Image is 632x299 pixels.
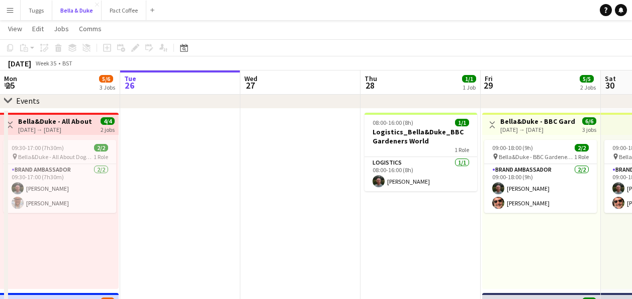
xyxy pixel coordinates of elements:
[463,84,476,91] div: 1 Job
[100,84,115,91] div: 3 Jobs
[16,96,40,106] div: Events
[365,127,477,145] h3: Logistics_Bella&Duke_BBC Gardeners World
[574,153,589,161] span: 1 Role
[62,59,72,67] div: BST
[124,74,136,83] span: Tue
[12,144,64,152] span: 09:30-17:00 (7h30m)
[54,24,69,33] span: Jobs
[580,84,596,91] div: 2 Jobs
[8,24,22,33] span: View
[21,1,52,20] button: Tuggs
[605,74,616,83] span: Sat
[455,119,469,126] span: 1/1
[18,117,93,126] h3: Bella&Duke - All About Dogs - [GEOGRAPHIC_DATA]
[365,74,377,83] span: Thu
[582,117,596,125] span: 6/6
[492,144,533,152] span: 09:00-18:00 (9h)
[3,80,17,91] span: 25
[101,117,115,125] span: 4/4
[18,153,94,161] span: Bella&Duke - All About Dogs - [GEOGRAPHIC_DATA]
[4,164,116,213] app-card-role: Brand Ambassador2/209:30-17:00 (7h30m)[PERSON_NAME][PERSON_NAME]
[363,80,377,91] span: 28
[101,125,115,133] div: 2 jobs
[52,1,102,20] button: Bella & Duke
[94,153,108,161] span: 1 Role
[499,153,574,161] span: Bella&Duke - BBC Gardeners World
[4,74,17,83] span: Mon
[8,58,31,68] div: [DATE]
[500,117,575,126] h3: Bella&Duke - BBC Gardeners World
[500,126,575,133] div: [DATE] → [DATE]
[484,140,597,213] app-job-card: 09:00-18:00 (9h)2/2 Bella&Duke - BBC Gardeners World1 RoleBrand Ambassador2/209:00-18:00 (9h)[PER...
[4,22,26,35] a: View
[75,22,106,35] a: Comms
[484,164,597,213] app-card-role: Brand Ambassador2/209:00-18:00 (9h)[PERSON_NAME][PERSON_NAME]
[50,22,73,35] a: Jobs
[575,144,589,152] span: 2/2
[365,157,477,191] app-card-role: Logistics1/108:00-16:00 (8h)[PERSON_NAME]
[244,74,257,83] span: Wed
[99,75,113,83] span: 5/6
[243,80,257,91] span: 27
[373,119,413,126] span: 08:00-16:00 (8h)
[582,125,596,133] div: 3 jobs
[580,75,594,83] span: 5/5
[32,24,44,33] span: Edit
[4,140,116,213] app-job-card: 09:30-17:00 (7h30m)2/2 Bella&Duke - All About Dogs - [GEOGRAPHIC_DATA]1 RoleBrand Ambassador2/209...
[462,75,476,83] span: 1/1
[28,22,48,35] a: Edit
[365,113,477,191] app-job-card: 08:00-16:00 (8h)1/1Logistics_Bella&Duke_BBC Gardeners World1 RoleLogistics1/108:00-16:00 (8h)[PER...
[483,80,493,91] span: 29
[123,80,136,91] span: 26
[33,59,58,67] span: Week 35
[94,144,108,152] span: 2/2
[79,24,102,33] span: Comms
[18,126,93,133] div: [DATE] → [DATE]
[603,80,616,91] span: 30
[455,146,469,154] span: 1 Role
[102,1,146,20] button: Pact Coffee
[485,74,493,83] span: Fri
